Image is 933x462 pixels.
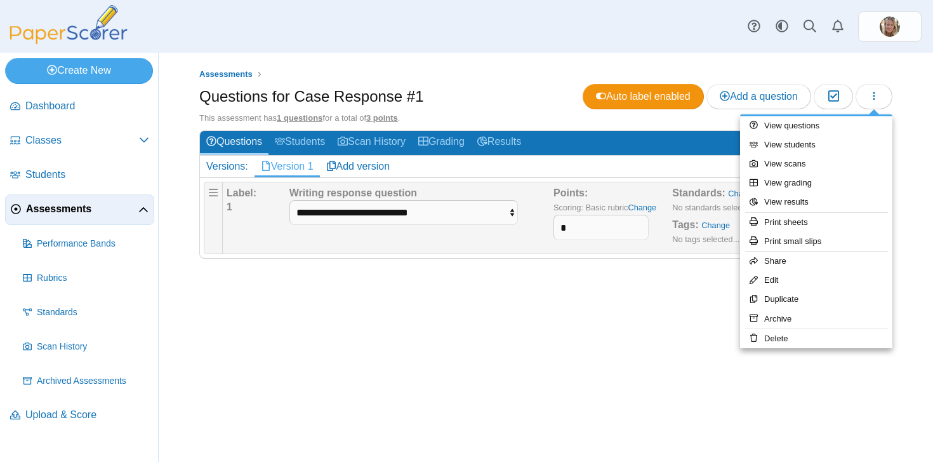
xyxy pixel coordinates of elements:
[331,131,412,154] a: Scan History
[583,84,704,109] a: Auto label enabled
[26,202,138,216] span: Assessments
[471,131,527,154] a: Results
[553,187,588,198] b: Points:
[37,238,149,250] span: Performance Bands
[199,112,892,124] div: This assessment has for a total of .
[740,135,892,154] a: View students
[701,221,730,230] a: Change
[740,154,892,173] a: View scans
[5,194,154,225] a: Assessments
[412,131,471,154] a: Grading
[740,271,892,290] a: Edit
[18,332,154,362] a: Scan History
[200,131,268,154] a: Questions
[740,116,892,135] a: View questions
[5,92,154,122] a: Dashboard
[728,189,757,198] a: Change
[199,69,253,79] span: Assessments
[5,126,154,156] a: Classes
[37,272,149,285] span: Rubrics
[18,366,154,397] a: Archived Assessments
[628,203,656,212] a: Change
[740,252,892,271] a: Share
[740,173,892,193] a: View grading
[740,290,892,309] a: Duplicate
[5,5,132,44] img: PaperScorer
[880,17,900,37] span: Kristalyn Salters-Pedneault
[706,84,811,109] a: Add a question
[277,113,322,123] u: 1 questions
[672,219,698,230] b: Tags:
[199,86,424,107] h1: Questions for Case Response #1
[37,375,149,388] span: Archived Assessments
[227,187,256,198] b: Label:
[25,99,149,113] span: Dashboard
[200,156,255,177] div: Versions:
[596,91,691,102] span: Auto label enabled
[824,13,852,41] a: Alerts
[740,193,892,212] a: View results
[740,309,892,329] a: Archive
[289,187,418,198] b: Writing response question
[25,133,139,147] span: Classes
[672,234,739,244] small: No tags selected...
[672,203,760,212] small: No standards selected...
[255,156,320,177] a: Version 1
[672,187,725,198] b: Standards:
[227,201,232,212] b: 1
[37,306,149,319] span: Standards
[5,35,132,46] a: PaperScorer
[366,113,398,123] u: 3 points
[5,160,154,191] a: Students
[37,341,149,353] span: Scan History
[25,168,149,182] span: Students
[25,408,149,422] span: Upload & Score
[320,156,397,177] a: Add version
[204,182,223,254] div: Drag handle
[880,17,900,37] img: ps.HiLHSjYu6LUjlmKa
[5,400,154,431] a: Upload & Score
[18,263,154,294] a: Rubrics
[18,229,154,259] a: Performance Bands
[196,67,256,83] a: Assessments
[553,203,656,212] small: Scoring: Basic rubric
[740,232,892,251] a: Print small slips
[740,329,892,348] a: Delete
[18,297,154,328] a: Standards
[740,213,892,232] a: Print sheets
[720,91,798,102] span: Add a question
[5,58,153,83] a: Create New
[268,131,331,154] a: Students
[858,11,922,42] a: ps.HiLHSjYu6LUjlmKa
